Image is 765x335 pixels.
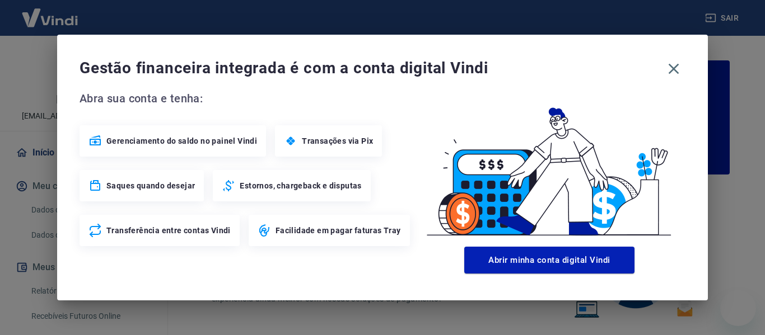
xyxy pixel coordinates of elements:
span: Abra sua conta e tenha: [80,89,413,107]
iframe: Botão para abrir a janela de mensagens [720,290,756,326]
span: Gerenciamento do saldo no painel Vindi [106,135,257,147]
span: Gestão financeira integrada é com a conta digital Vindi [80,57,662,79]
span: Estornos, chargeback e disputas [240,180,361,191]
img: Good Billing [413,89,685,242]
span: Transações via Pix [302,135,373,147]
button: Abrir minha conta digital Vindi [464,247,635,273]
span: Transferência entre contas Vindi [106,225,231,236]
span: Facilidade em pagar faturas Tray [276,225,401,236]
span: Saques quando desejar [106,180,195,191]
